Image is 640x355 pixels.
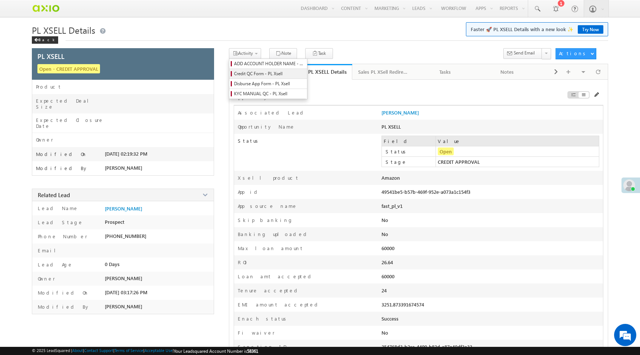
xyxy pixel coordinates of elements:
div: Chat with us now [39,39,124,49]
label: Owner [36,137,53,143]
div: Minimize live chat window [121,4,139,21]
label: Lead Name [36,205,79,211]
a: Tasks [414,64,477,80]
span: Credit QC Form - PL Xsell [234,70,304,77]
span: [PERSON_NAME] [105,275,142,281]
span: [DATE] 03:17:26 PM [105,289,147,295]
button: Activity [229,48,261,59]
em: Start Chat [101,228,134,238]
div: 354768d3-b2ca-4409-b83d-a87e40df3a33 [381,344,514,354]
a: Acceptable Use [144,348,173,353]
a: About [72,348,83,353]
div: 49541be5-b57b-469f-952e-a073a1c154f3 [381,189,514,199]
div: Documents [544,67,594,76]
a: Terms of Service [114,348,143,353]
label: App id [238,189,260,195]
span: Send Email [514,50,535,56]
label: Banking uploaded [238,231,309,237]
div: No [381,329,514,340]
td: Field [382,136,436,146]
td: CREDIT APPROVAL [436,157,599,167]
div: 3251.873391674574 [381,301,514,312]
a: Notes [477,64,539,80]
span: [DATE] 02:19:32 PM [105,151,147,157]
span: Prospect [105,219,124,225]
span: 58361 [247,348,258,354]
label: Status [384,148,437,155]
span: KYC MANUAL QC - PL Xsell [234,90,304,97]
button: Note [269,48,297,59]
div: 26.64 [381,259,514,269]
label: Modified On [36,151,87,157]
div: 24 [381,287,514,298]
label: Xsell product [238,175,299,181]
label: Sanction ID [238,344,286,350]
div: Amazon [381,175,514,185]
span: PL XSELL [37,52,64,61]
label: ROI [238,259,249,265]
label: Modified On [36,289,89,296]
label: EMI amount accepted [238,301,320,308]
textarea: Type your message and hit 'Enter' [10,69,135,222]
label: Modified By [36,165,88,171]
img: d_60004797649_company_0_60004797649 [13,39,31,49]
div: 60000 [381,245,514,255]
div: 60000 [381,273,514,283]
div: Tasks [420,67,470,76]
div: PL XSELL Details [308,68,347,75]
div: Opportunity Details [234,92,477,100]
span: Disburse App Form - PL Xsell [234,80,304,87]
div: Sales PL XSell Redirection [358,67,408,76]
button: Task [305,48,333,59]
label: Loan amt accepted [238,273,314,279]
div: Actions [559,50,588,57]
label: Max loan amount [238,245,304,251]
label: Modified By [36,303,90,310]
img: Custom Logo [32,2,60,15]
label: Tenure accepted [238,287,300,293]
label: Lead Age [36,261,73,268]
a: Disburse App Form - PL Xsell [229,79,307,89]
td: Value [436,136,599,146]
span: [PERSON_NAME] [105,165,142,171]
div: Success [381,315,514,326]
label: Stage [384,159,437,165]
label: Enach status [238,315,289,322]
label: Product [36,84,62,90]
span: Activity [238,50,253,56]
li: Sales PL XSell Redirection [352,64,414,79]
span: Related Lead [38,191,70,199]
button: Actions [556,48,596,59]
a: Sales PL XSell Redirection [352,64,414,80]
a: [PERSON_NAME] [105,206,142,212]
a: Credit QC Form - PL Xsell [229,69,307,79]
button: Send Email [503,48,542,59]
div: Back [32,36,58,44]
a: Contact Support [84,348,113,353]
span: 0 Days [105,261,120,267]
div: PL XSELL [381,123,514,134]
label: Skip banking [238,217,293,223]
label: Fi waiver [238,329,275,336]
span: Faster 🚀 PL XSELL Details with a new look ✨ [471,26,603,33]
label: Status [234,134,381,144]
span: ADD ACCOUNT HOLDER NAME - PLXSELL [234,60,304,67]
div: Notes [483,67,532,76]
label: Expected Deal Size [36,98,105,110]
a: Documents [539,64,601,80]
a: PL XSELL Details [303,64,352,80]
label: App source name [238,203,297,209]
a: ADD ACCOUNT HOLDER NAME - PLXSELL [229,59,307,69]
span: Open [438,147,454,155]
label: Phone Number [36,233,87,239]
span: [PHONE_NUMBER] [105,233,146,239]
div: No [381,217,514,227]
label: Expected Closure Date [36,117,105,129]
span: [PERSON_NAME] [105,303,142,309]
div: fast_pl_v1 [381,203,514,213]
span: Open - CREDIT APPROVAL [37,64,100,73]
a: KYC MANUAL QC - PL Xsell [229,89,307,99]
a: Try Now [578,25,603,34]
div: No [381,231,514,241]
